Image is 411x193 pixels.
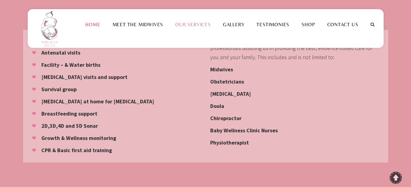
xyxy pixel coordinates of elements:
[41,122,98,129] strong: 2D,3D,4D and 5D Sonar
[250,22,295,27] a: Testimonies
[295,22,321,27] a: Shop
[41,134,116,141] strong: Growth & Wellness monitoring
[210,127,278,134] strong: Baby Wellness Clinic Nurses
[210,139,249,146] strong: Physiotherapist
[79,22,106,27] a: Home
[41,147,112,154] strong: CPR & Basic first aid training
[321,22,364,27] a: Contact Us
[390,172,402,184] a: To Top
[217,22,251,27] a: Gallery
[41,73,127,80] strong: [MEDICAL_DATA] visits and support
[210,78,244,85] strong: Obstetricians
[169,22,217,27] a: Our Services
[37,9,64,48] img: This is us practice
[41,86,77,93] strong: Survival group
[41,98,154,105] strong: [MEDICAL_DATA] at home for [MEDICAL_DATA]
[41,110,97,117] strong: Breastfeeding support
[41,49,80,56] strong: Antenatal visits
[210,66,233,73] strong: Midwives
[41,61,100,68] strong: Facility – & Water births
[210,34,379,62] p: At ThisisUs Mother and Baby Wellness Practise we have a team of medical professionals assisting u...
[210,102,224,109] strong: Doula
[210,115,242,122] strong: Chiropractor
[210,90,251,97] strong: [MEDICAL_DATA]
[106,22,169,27] a: Meet the Midwives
